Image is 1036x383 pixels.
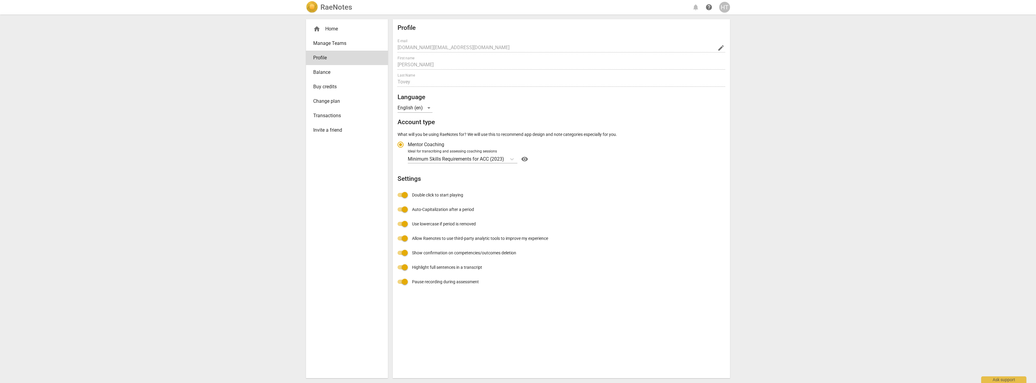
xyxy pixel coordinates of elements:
p: What will you be using RaeNotes for? We will use this to recommend app design and note categories... [398,131,725,138]
span: Highlight full sentences in a transcript [412,264,482,271]
span: Profile [313,54,376,61]
label: First name [398,56,414,60]
span: Change plan [313,98,376,105]
input: Ideal for transcribing and assessing coaching sessionsMinimum Skills Requirements for ACC (2023)Help [505,156,506,162]
div: English (en) [398,103,432,113]
a: Help [704,2,714,13]
span: home [313,25,320,33]
a: Help [517,154,529,164]
span: Manage Teams [313,40,376,47]
a: Manage Teams [306,36,388,51]
button: HT [719,2,730,13]
label: E-mail [398,39,407,43]
a: LogoRaeNotes [306,1,352,13]
h2: Account type [398,118,725,126]
span: Pause recording during assessment [412,279,479,285]
span: Mentor Coaching [408,141,444,148]
a: Change plan [306,94,388,108]
a: Profile [306,51,388,65]
span: Balance [313,69,376,76]
a: Balance [306,65,388,80]
a: Buy credits [306,80,388,94]
h2: Settings [398,175,725,183]
span: Use lowercase if period is removed [412,221,476,227]
span: visibility [520,155,529,163]
a: Transactions [306,108,388,123]
div: Home [306,22,388,36]
span: Allow Raenotes to use third-party analytic tools to improve my experience [412,235,548,242]
span: Buy credits [313,83,376,90]
h2: RaeNotes [320,3,352,11]
span: edit [717,44,725,52]
div: Account type [398,137,725,164]
span: Auto-Capitalization after a period [412,206,474,213]
span: Double click to start playing [412,192,463,198]
span: Show confirmation on competencies/outcomes deletion [412,250,516,256]
label: Last Name [398,74,415,77]
h2: Profile [398,24,725,32]
button: Change Email [717,44,725,52]
button: Help [520,154,529,164]
a: Invite a friend [306,123,388,137]
span: Transactions [313,112,376,119]
img: Logo [306,1,318,13]
div: Home [313,25,376,33]
span: Invite a friend [313,127,376,134]
h2: Language [398,93,725,101]
p: Minimum Skills Requirements for ACC (2023) [408,155,504,162]
div: Ask support [981,376,1026,383]
span: help [705,4,713,11]
div: Ideal for transcribing and assessing coaching sessions [408,149,723,154]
